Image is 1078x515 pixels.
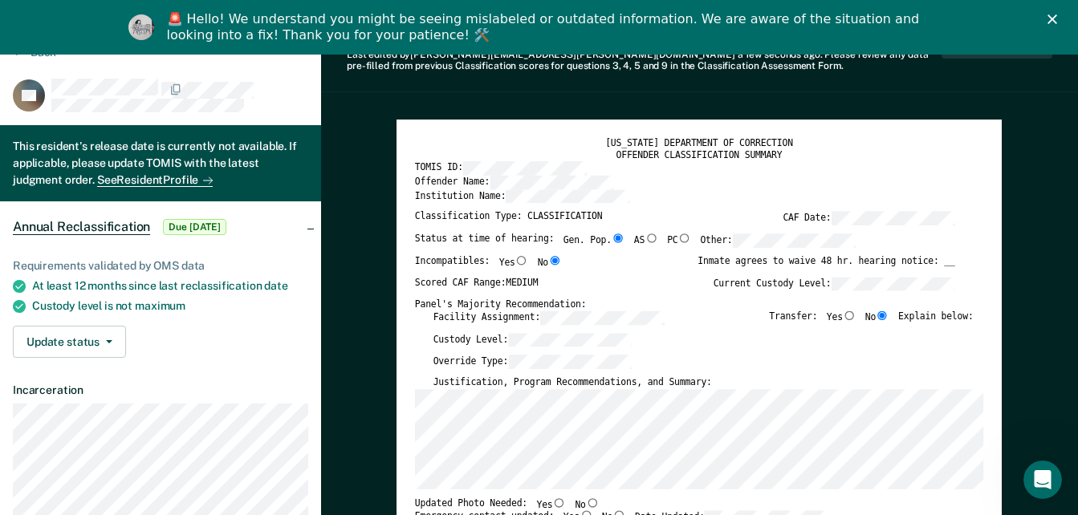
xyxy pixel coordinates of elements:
[865,310,889,324] label: No
[645,233,659,242] input: AS
[843,310,856,319] input: Yes
[548,255,562,264] input: No
[32,279,308,293] div: At least 12 months since last reclassification
[433,310,665,324] label: Facility Assignment:
[586,497,600,506] input: No
[167,11,925,43] div: 🚨 Hello! We understand you might be seeing mislabeled or outdated information. We are aware of th...
[415,497,599,510] div: Updated Photo Needed:
[876,310,889,319] input: No
[612,233,625,242] input: Gen. Pop.
[490,175,614,189] input: Offender Name:
[827,310,856,324] label: Yes
[634,233,658,247] label: AS
[415,233,856,256] div: Status at time of hearing:
[832,211,955,225] input: CAF Date:
[13,219,150,235] span: Annual Reclassification
[13,259,308,273] div: Requirements validated by OMS data
[13,326,126,358] button: Update status
[415,149,983,161] div: OFFENDER CLASSIFICATION SUMMARY
[783,211,955,225] label: CAF Date:
[540,310,664,324] input: Facility Assignment:
[415,189,630,203] label: Institution Name:
[264,279,287,292] span: date
[415,137,983,149] div: [US_STATE] DEPARTMENT OF CORRECTION
[1047,14,1064,24] div: Close
[128,14,154,40] img: Profile image for Kim
[701,233,856,247] label: Other:
[415,211,603,225] label: Classification Type: CLASSIFICATION
[832,277,955,290] input: Current Custody Level:
[433,377,712,389] label: Justification, Program Recommendations, and Summary:
[506,189,630,203] input: Institution Name:
[515,255,529,264] input: Yes
[553,497,567,506] input: Yes
[667,233,691,247] label: PC
[733,233,856,247] input: Other:
[433,355,633,368] label: Override Type:
[415,175,614,189] label: Offender Name:
[678,233,692,242] input: PC
[563,233,625,247] label: Gen. Pop.
[135,299,185,312] span: maximum
[714,277,955,290] label: Current Custody Level:
[415,161,587,175] label: TOMIS ID:
[1023,460,1062,499] iframe: Intercom live chat
[537,497,567,510] label: Yes
[698,255,955,276] div: Inmate agrees to waive 48 hr. hearing notice: __
[163,219,226,235] span: Due [DATE]
[433,333,633,347] label: Custody Level:
[32,299,308,313] div: Custody level is not
[508,333,632,347] input: Custody Level:
[508,355,632,368] input: Override Type:
[499,255,529,268] label: Yes
[415,277,539,290] label: Scored CAF Range: MEDIUM
[463,161,587,175] input: TOMIS ID:
[415,298,955,310] div: Panel's Majority Recommendation:
[538,255,562,268] label: No
[415,255,562,276] div: Incompatibles:
[13,383,308,397] dt: Incarceration
[770,310,974,333] div: Transfer: Explain below:
[97,173,213,187] a: SeeResidentProfile
[576,497,600,510] label: No
[347,49,942,72] div: Last edited by [PERSON_NAME][EMAIL_ADDRESS][PERSON_NAME][DOMAIN_NAME] . Please review any data pr...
